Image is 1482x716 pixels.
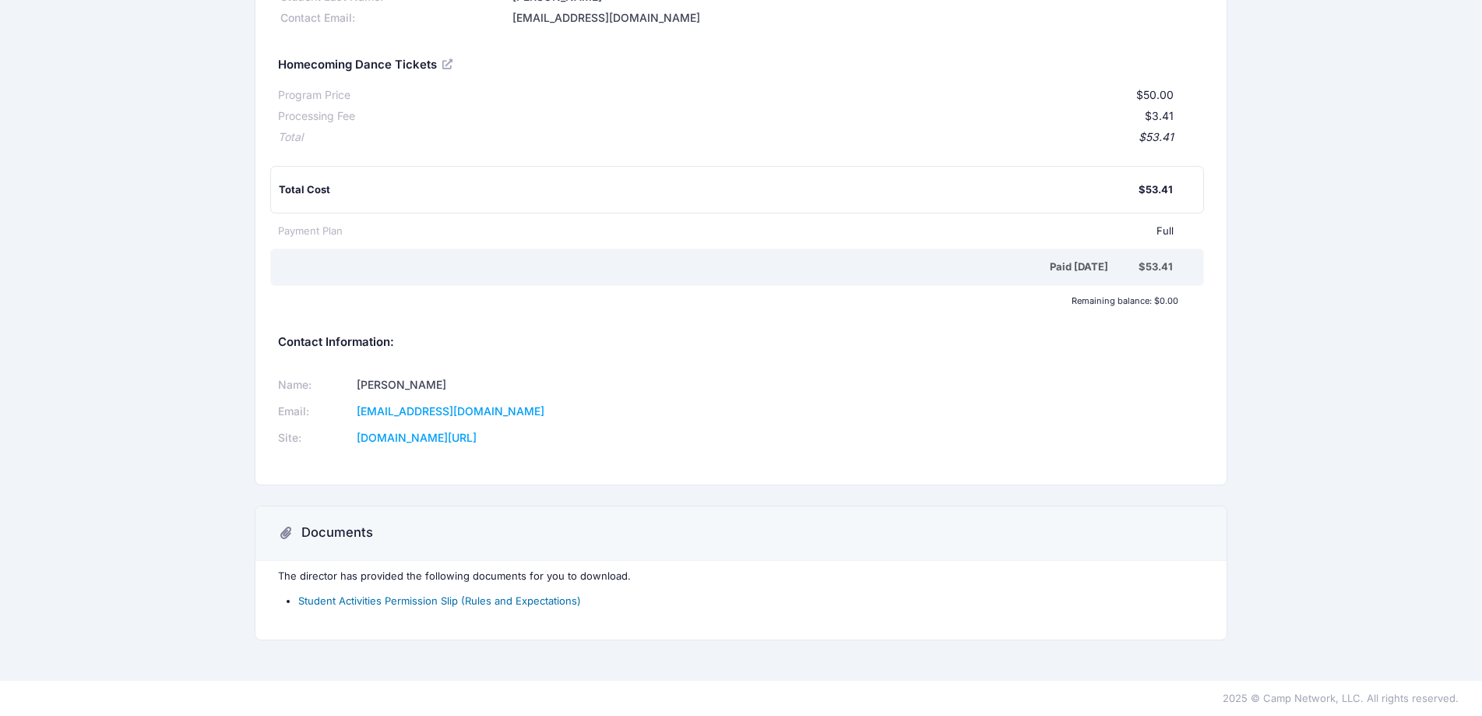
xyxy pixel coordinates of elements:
td: Email: [278,399,352,425]
h5: Homecoming Dance Tickets [278,58,455,72]
div: Paid [DATE] [281,259,1139,275]
div: $3.41 [355,108,1174,125]
div: Contact Email: [278,10,509,26]
span: 2025 © Camp Network, LLC. All rights reserved. [1223,692,1459,704]
div: Total Cost [279,182,1139,198]
div: Total [278,129,303,146]
td: [PERSON_NAME] [352,372,721,399]
h3: Documents [301,525,373,541]
div: Full [343,224,1174,239]
span: $50.00 [1136,88,1174,101]
div: Processing Fee [278,108,355,125]
a: Student Activities Permission Slip (Rules and Expectations) [298,594,581,607]
div: Remaining balance: $0.00 [270,296,1186,305]
td: Site: [278,425,352,452]
td: Name: [278,372,352,399]
div: [EMAIL_ADDRESS][DOMAIN_NAME] [509,10,1203,26]
a: [EMAIL_ADDRESS][DOMAIN_NAME] [357,404,544,418]
h5: Contact Information: [278,336,1204,350]
a: View Registration Details [442,57,455,71]
div: $53.41 [303,129,1174,146]
div: $53.41 [1139,182,1173,198]
p: The director has provided the following documents for you to download. [278,569,1204,584]
div: Payment Plan [278,224,343,239]
a: [DOMAIN_NAME][URL] [357,431,477,444]
div: $53.41 [1139,259,1173,275]
div: Program Price [278,87,350,104]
